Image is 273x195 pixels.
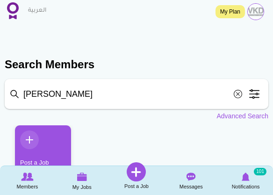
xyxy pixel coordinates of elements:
a: Post a Job [15,125,71,177]
a: My Jobs My Jobs [55,167,109,194]
span: Post a Job [124,181,149,191]
a: My Plan [216,5,245,18]
input: Search members by role or city [5,79,268,109]
li: 1 / 1 [8,125,64,184]
img: Notifications [242,173,250,181]
span: Notifications [232,182,260,191]
span: Members [16,182,38,191]
a: Post a Job Post a Job [109,162,164,191]
span: Messages [180,182,203,191]
h2: Search Members [5,57,268,72]
a: Advanced Search [216,111,268,121]
small: 101 [254,168,266,175]
img: Home [7,2,19,19]
img: Browse Members [21,173,33,181]
a: Notifications Notifications 101 [218,167,273,194]
img: Post a Job [127,162,146,181]
img: My Jobs [77,173,87,181]
span: My Jobs [72,182,92,192]
a: العربية [23,1,51,20]
a: Messages Messages [164,167,218,194]
img: Messages [187,173,196,181]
